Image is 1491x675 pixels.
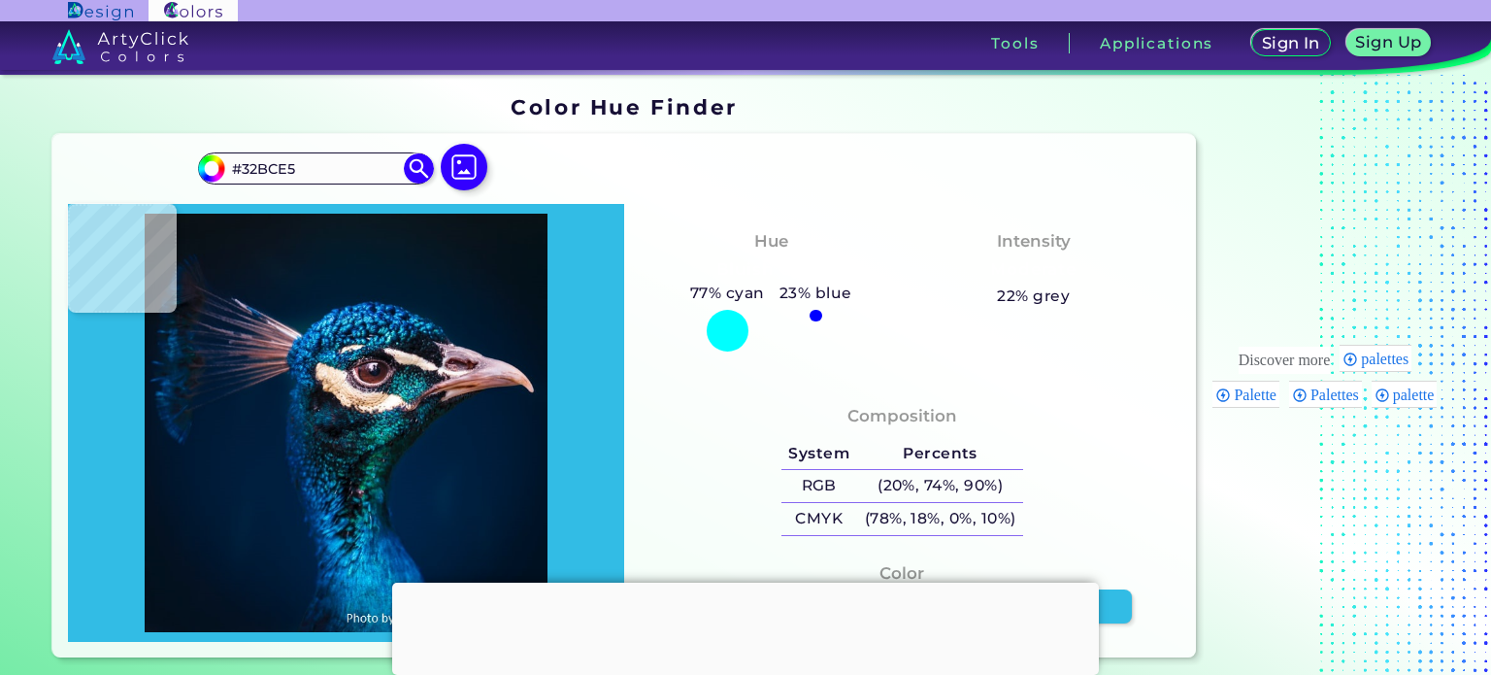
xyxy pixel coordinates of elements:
h5: Sign In [1260,35,1321,51]
h4: Intensity [997,227,1071,255]
div: palettes [1340,345,1411,372]
div: Palettes [1289,381,1362,408]
div: palette [1372,381,1438,408]
h5: Sign Up [1354,34,1424,51]
h5: System [781,438,857,470]
a: Sign In [1249,29,1333,57]
img: icon picture [441,144,487,190]
h4: Color [879,559,924,588]
img: logo_artyclick_colors_white.svg [52,29,189,64]
span: palette [1393,387,1441,403]
span: Palettes [1310,387,1365,403]
h3: Bluish Cyan [708,258,834,282]
img: img_pavlin.jpg [78,214,614,633]
iframe: Advertisement [392,583,1099,670]
div: Palette [1212,381,1279,408]
h4: Composition [847,402,957,430]
h5: 77% cyan [682,281,772,306]
h4: Hue [754,227,788,255]
h5: (20%, 74%, 90%) [857,470,1023,502]
h5: 22% grey [997,284,1070,309]
input: type color.. [225,155,406,182]
h5: Percents [857,438,1023,470]
span: Palette [1234,387,1282,403]
img: ArtyClick Design logo [68,2,133,20]
h5: (78%, 18%, 0%, 10%) [857,503,1023,535]
h3: Applications [1100,36,1213,51]
a: Sign Up [1344,29,1434,57]
h3: Moderate [982,258,1085,282]
img: icon search [404,153,433,183]
h5: RGB [781,470,857,502]
span: palettes [1361,351,1414,367]
h5: CMYK [781,503,857,535]
h5: 23% blue [772,281,859,306]
h1: Color Hue Finder [511,92,737,121]
h3: Tools [991,36,1039,51]
div: These are topics related to the article that might interest you [1239,347,1331,374]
